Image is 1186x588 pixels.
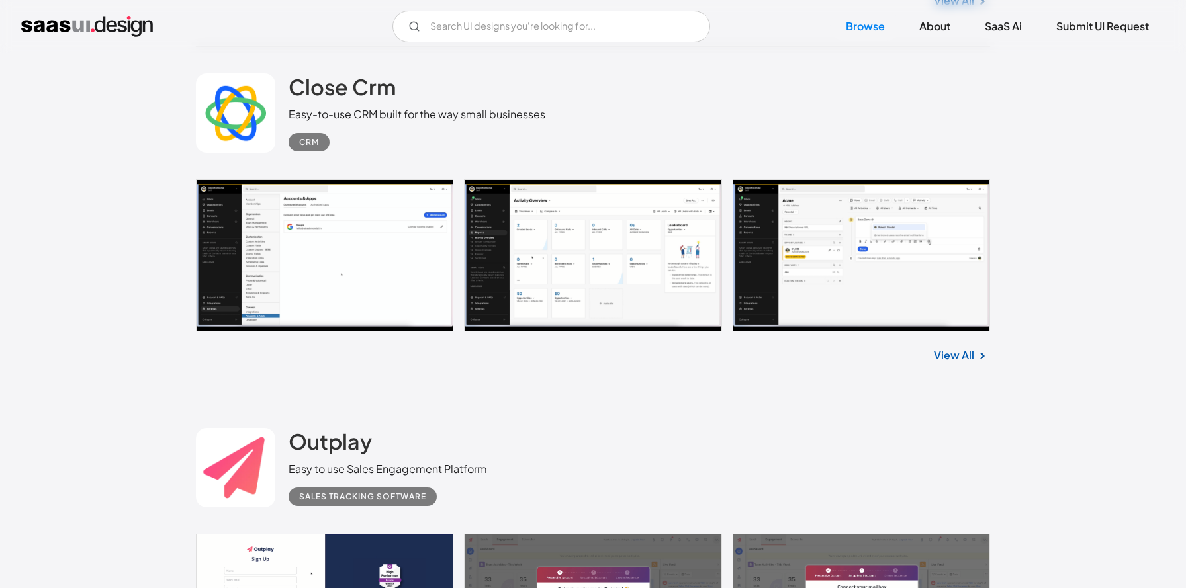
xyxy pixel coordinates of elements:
h2: Outplay [289,428,372,454]
a: Close Crm [289,73,396,106]
a: About [903,12,966,41]
div: Easy-to-use CRM built for the way small businesses [289,106,545,122]
a: SaaS Ai [969,12,1038,41]
a: home [21,16,153,37]
div: Easy to use Sales Engagement Platform [289,461,487,477]
div: CRM [299,134,319,150]
h2: Close Crm [289,73,396,100]
a: Submit UI Request [1040,12,1165,41]
form: Email Form [392,11,710,42]
a: Browse [830,12,901,41]
a: Outplay [289,428,372,461]
a: View All [934,347,974,363]
input: Search UI designs you're looking for... [392,11,710,42]
div: Sales Tracking Software [299,489,426,505]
